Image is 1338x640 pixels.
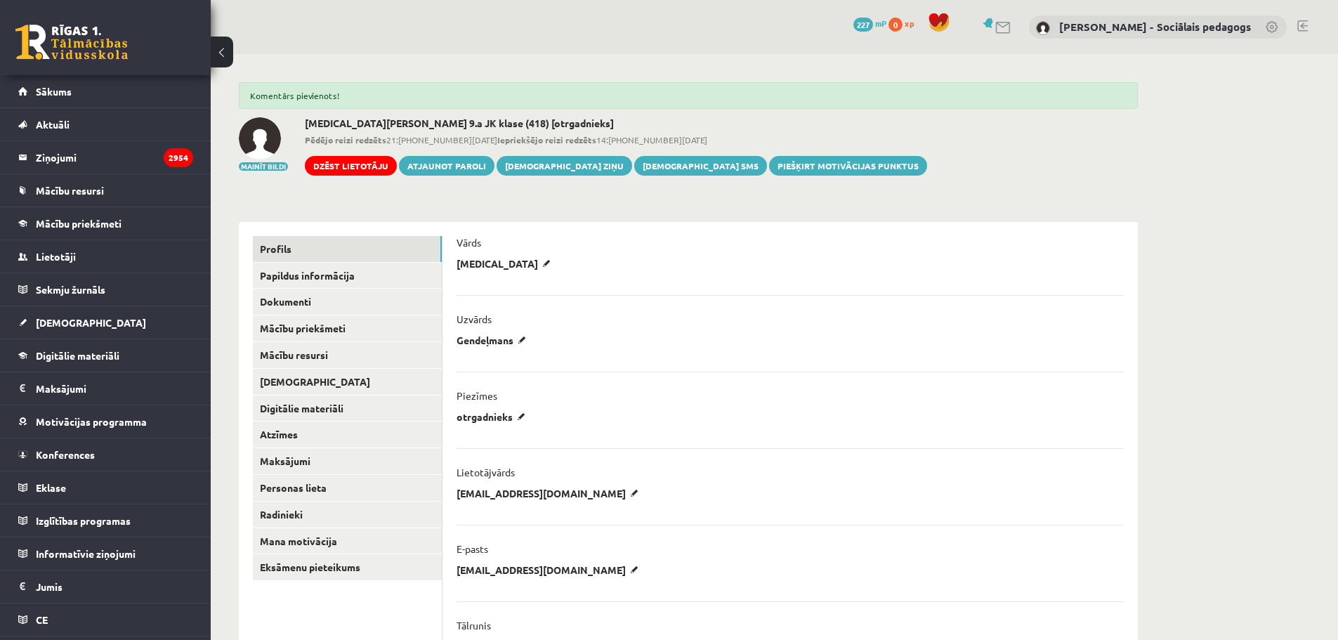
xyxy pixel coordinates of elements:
[15,25,128,60] a: Rīgas 1. Tālmācības vidusskola
[18,273,193,306] a: Sekmju žurnāls
[18,240,193,273] a: Lietotāji
[1059,20,1251,34] a: [PERSON_NAME] - Sociālais pedagogs
[253,342,442,368] a: Mācību resursi
[18,537,193,570] a: Informatīvie ziņojumi
[18,570,193,603] a: Jumis
[457,619,491,632] p: Tālrunis
[497,156,632,176] a: [DEMOGRAPHIC_DATA] ziņu
[36,118,70,131] span: Aktuāli
[457,410,530,423] p: otrgadnieks
[888,18,921,29] a: 0 xp
[457,389,497,402] p: Piezīmes
[239,117,281,159] img: Nikita Gendeļmans
[888,18,903,32] span: 0
[253,502,442,528] a: Radinieki
[253,369,442,395] a: [DEMOGRAPHIC_DATA]
[18,207,193,240] a: Mācību priekšmeti
[36,514,131,527] span: Izglītības programas
[36,613,48,626] span: CE
[457,334,531,346] p: Gendeļmans
[399,156,494,176] a: Atjaunot paroli
[18,471,193,504] a: Eklase
[36,372,193,405] legend: Maksājumi
[305,134,386,145] b: Pēdējo reizi redzēts
[905,18,914,29] span: xp
[253,396,442,422] a: Digitālie materiāli
[18,108,193,141] a: Aktuāli
[253,448,442,474] a: Maksājumi
[253,315,442,341] a: Mācību priekšmeti
[457,257,556,270] p: [MEDICAL_DATA]
[18,339,193,372] a: Digitālie materiāli
[36,580,63,593] span: Jumis
[253,422,442,448] a: Atzīmes
[853,18,873,32] span: 227
[36,85,72,98] span: Sākums
[253,475,442,501] a: Personas lieta
[457,487,643,499] p: [EMAIL_ADDRESS][DOMAIN_NAME]
[253,554,442,580] a: Eksāmenu pieteikums
[18,603,193,636] a: CE
[18,405,193,438] a: Motivācijas programma
[18,504,193,537] a: Izglītības programas
[18,438,193,471] a: Konferences
[853,18,886,29] a: 227 mP
[18,174,193,207] a: Mācību resursi
[18,141,193,174] a: Ziņojumi2954
[18,75,193,107] a: Sākums
[36,415,147,428] span: Motivācijas programma
[305,117,927,129] h2: [MEDICAL_DATA][PERSON_NAME] 9.a JK klase (418) [otrgadnieks]
[497,134,596,145] b: Iepriekšējo reizi redzēts
[239,162,288,171] button: Mainīt bildi
[305,156,397,176] a: Dzēst lietotāju
[457,542,488,555] p: E-pasts
[36,141,193,174] legend: Ziņojumi
[36,481,66,494] span: Eklase
[875,18,886,29] span: mP
[634,156,767,176] a: [DEMOGRAPHIC_DATA] SMS
[769,156,927,176] a: Piešķirt motivācijas punktus
[305,133,927,146] span: 21:[PHONE_NUMBER][DATE] 14:[PHONE_NUMBER][DATE]
[36,250,76,263] span: Lietotāji
[253,236,442,262] a: Profils
[36,547,136,560] span: Informatīvie ziņojumi
[253,289,442,315] a: Dokumenti
[253,528,442,554] a: Mana motivācija
[36,316,146,329] span: [DEMOGRAPHIC_DATA]
[36,283,105,296] span: Sekmju žurnāls
[36,349,119,362] span: Digitālie materiāli
[457,563,643,576] p: [EMAIL_ADDRESS][DOMAIN_NAME]
[457,236,481,249] p: Vārds
[18,372,193,405] a: Maksājumi
[253,263,442,289] a: Papildus informācija
[18,306,193,339] a: [DEMOGRAPHIC_DATA]
[36,184,104,197] span: Mācību resursi
[36,448,95,461] span: Konferences
[239,82,1138,109] div: Komentārs pievienots!
[457,313,492,325] p: Uzvārds
[36,217,122,230] span: Mācību priekšmeti
[457,466,515,478] p: Lietotājvārds
[1036,21,1050,35] img: Dagnija Gaubšteina - Sociālais pedagogs
[164,148,193,167] i: 2954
